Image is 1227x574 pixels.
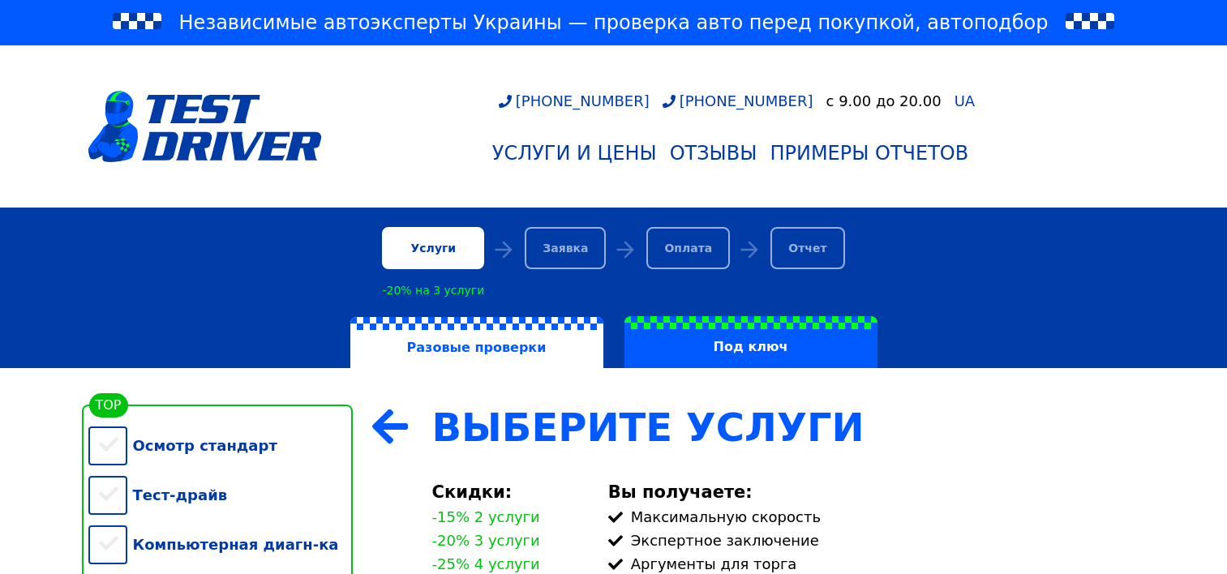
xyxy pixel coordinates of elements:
div: Отзывы [670,142,757,165]
div: Вы получаете: [608,482,1139,502]
span: UA [955,92,976,109]
div: -20% на 3 услуги [382,284,484,297]
div: Осмотр стандарт [88,421,353,470]
div: Выберите Услуги [432,405,1139,450]
a: Под ключ [614,316,888,368]
div: Тест-драйв [88,470,353,520]
div: -20% 3 услуги [432,532,540,549]
a: Примеры отчетов [763,135,975,171]
div: -15% 2 услуги [432,508,540,525]
div: Максимальную скорость [608,508,1139,525]
span: Независимые автоэксперты Украины — проверка авто перед покупкой, автоподбор [179,10,1049,36]
div: Услуги [382,227,484,269]
a: [PHONE_NUMBER] [499,92,650,109]
label: Разовые проверки [350,317,603,369]
a: UA [955,94,976,109]
label: Под ключ [624,316,877,368]
div: Компьютерная диагн-ка [88,520,353,569]
div: Скидки: [432,482,589,502]
img: logotype [88,91,322,162]
div: Услуги и цены [492,142,657,165]
div: Аргументы для торга [608,555,1139,572]
div: -25% 4 услуги [432,555,540,572]
div: Примеры отчетов [770,142,968,165]
div: c 9.00 до 20.00 [826,92,942,109]
a: [PHONE_NUMBER] [663,92,813,109]
div: Отчет [770,227,844,269]
div: Оплата [646,227,730,269]
div: Заявка [525,227,606,269]
div: Экспертное заключение [608,532,1139,549]
a: Отзывы [663,135,764,171]
a: Услуги и цены [486,135,663,171]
